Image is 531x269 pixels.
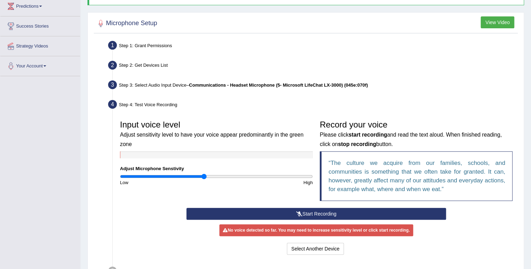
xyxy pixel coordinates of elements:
q: The culture we acquire from our families, schools, and communities is something that we often tak... [328,160,505,192]
button: Select Another Device [287,243,344,255]
h2: Microphone Setup [95,18,157,29]
h3: Record your voice [320,120,512,148]
div: No voice detected so far. You may need to increase sensitivity level or click start recording. [219,224,413,236]
a: Your Account [0,56,80,74]
div: Step 3: Select Audio Input Device [105,78,521,94]
a: Success Stories [0,16,80,34]
div: Step 1: Grant Permissions [105,39,521,54]
b: stop recording [338,141,376,147]
h3: Input voice level [120,120,313,148]
b: start recording [348,132,387,138]
button: Start Recording [186,208,446,220]
div: Step 2: Get Devices List [105,59,521,74]
small: Adjust sensitivity level to have your voice appear predominantly in the green zone [120,132,303,147]
div: Low [116,179,217,186]
div: Step 4: Test Voice Recording [105,98,521,113]
label: Adjust Microphone Senstivity [120,165,184,172]
a: Strategy Videos [0,36,80,54]
span: – [186,82,368,88]
small: Please click and read the text aloud. When finished reading, click on button. [320,132,502,147]
b: Communications - Headset Microphone (5- Microsoft LifeChat LX-3000) (045e:070f) [189,82,368,88]
div: High [217,179,317,186]
button: View Video [481,16,514,28]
